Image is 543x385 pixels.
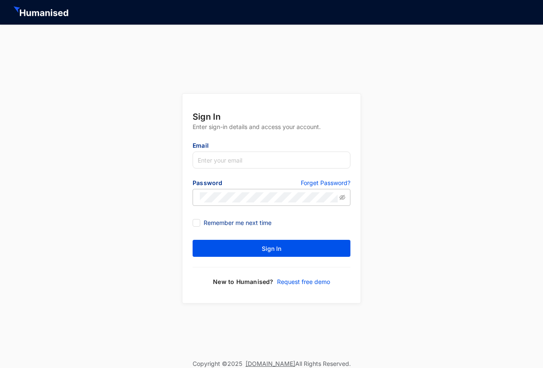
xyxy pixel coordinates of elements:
p: New to Humanised? [213,278,273,286]
a: Forget Password? [301,179,350,189]
a: Request free demo [274,278,330,286]
p: Enter sign-in details and access your account. [193,123,350,141]
p: Copyright © 2025 All Rights Reserved. [193,360,351,368]
p: Password [193,179,271,189]
span: Remember me next time [200,218,275,228]
input: Enter your email [193,152,350,169]
p: Email [193,141,350,152]
span: eye-invisible [339,194,345,200]
img: HeaderHumanisedNameIcon.51e74e20af0cdc04d39a069d6394d6d9.svg [14,6,70,18]
span: Sign In [262,244,281,253]
p: Sign In [193,111,350,123]
button: Sign In [193,240,350,257]
a: [DOMAIN_NAME] [246,360,295,367]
